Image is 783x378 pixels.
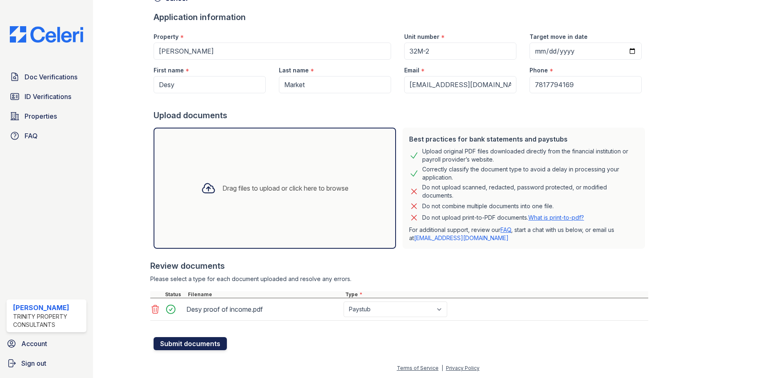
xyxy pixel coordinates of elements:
[422,165,638,182] div: Correctly classify the document type to avoid a delay in processing your application.
[7,88,86,105] a: ID Verifications
[279,66,309,74] label: Last name
[422,214,584,222] p: Do not upload print-to-PDF documents.
[222,183,349,193] div: Drag files to upload or click here to browse
[528,214,584,221] a: What is print-to-pdf?
[25,131,38,141] span: FAQ
[3,335,90,352] a: Account
[13,303,83,313] div: [PERSON_NAME]
[409,134,638,144] div: Best practices for bank statements and paystubs
[530,66,548,74] label: Phone
[344,291,648,298] div: Type
[422,201,554,211] div: Do not combine multiple documents into one file.
[154,11,648,23] div: Application information
[404,66,419,74] label: Email
[154,66,184,74] label: First name
[154,110,648,121] div: Upload documents
[163,291,186,298] div: Status
[7,69,86,85] a: Doc Verifications
[422,147,638,164] div: Upload original PDF files downloaded directly from the financial institution or payroll provider’...
[446,365,480,371] a: Privacy Policy
[154,337,227,350] button: Submit documents
[186,303,340,316] div: Desy proof of income.pdf
[150,260,648,272] div: Review documents
[3,26,90,43] img: CE_Logo_Blue-a8612792a0a2168367f1c8372b55b34899dd931a85d93a1a3d3e32e68fde9ad4.png
[13,313,83,329] div: Trinity Property Consultants
[25,72,77,82] span: Doc Verifications
[397,365,439,371] a: Terms of Service
[414,234,509,241] a: [EMAIL_ADDRESS][DOMAIN_NAME]
[500,226,511,233] a: FAQ
[7,108,86,124] a: Properties
[7,128,86,144] a: FAQ
[3,355,90,371] a: Sign out
[422,183,638,200] div: Do not upload scanned, redacted, password protected, or modified documents.
[21,339,47,349] span: Account
[25,111,57,121] span: Properties
[530,33,588,41] label: Target move in date
[21,358,46,368] span: Sign out
[150,275,648,283] div: Please select a type for each document uploaded and resolve any errors.
[404,33,439,41] label: Unit number
[441,365,443,371] div: |
[25,92,71,101] span: ID Verifications
[409,226,638,242] p: For additional support, review our , start a chat with us below, or email us at
[154,33,179,41] label: Property
[186,291,344,298] div: Filename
